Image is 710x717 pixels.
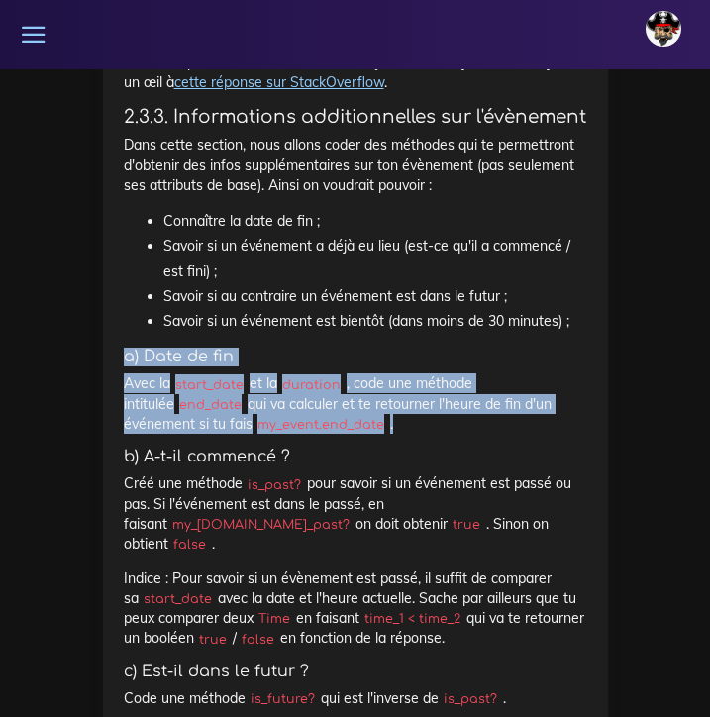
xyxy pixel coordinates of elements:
code: duration [277,375,347,395]
a: cette réponse sur StackOverflow [174,73,384,91]
code: end_date [174,395,248,415]
h4: 2.3.3. Informations additionnelles sur l'évènement [124,106,587,128]
code: time_1 < time_2 [359,609,466,629]
code: is_past? [439,689,503,709]
img: avatar [646,11,681,47]
h5: c) Est-il dans le futur ? [124,663,587,681]
code: my_[DOMAIN_NAME]_past? [167,515,355,535]
li: Savoir si un événement a déjà eu lieu (est-ce qu'il a commencé / est fini) ; [163,234,587,283]
code: false [168,535,212,555]
p: Code une méthode qui est l'inverse de . [124,688,587,708]
code: true [194,630,233,650]
code: is_past? [243,475,307,495]
code: start_date [170,375,250,395]
code: my_event.end_date [253,415,390,435]
code: is_future? [246,689,321,709]
code: Time [254,609,296,629]
code: true [448,515,486,535]
code: start_date [139,589,218,609]
h5: a) Date de fin [124,348,587,366]
li: Savoir si un événement est bientôt (dans moins de 30 minutes) ; [163,309,587,334]
p: Dans cette section, nous allons coder des méthodes qui te permettront d'obtenir des infos supplém... [124,135,587,195]
code: false [237,630,280,650]
li: Savoir si au contraire un événement est dans le futur ; [163,284,587,309]
p: Indice : Pour savoir si un évènement est passé, il suffit de comparer sa avec la date et l'heure ... [124,568,587,649]
h5: b) A-t-il commencé ? [124,448,587,466]
p: Créé une méthode pour savoir si un événement est passé ou pas. Si l'événement est dans le passé, ... [124,473,587,554]
p: Avec la et la , code une méthode intitulée qui va calculer et te retourner l'heure de fin d'un év... [124,373,587,434]
li: Connaître la date de fin ; [163,209,587,234]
